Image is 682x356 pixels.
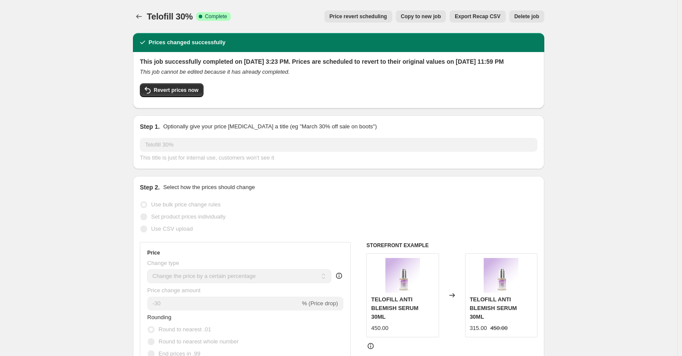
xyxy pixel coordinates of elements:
[371,324,388,333] div: 450.00
[330,13,387,20] span: Price revert scheduling
[140,122,160,131] h2: Step 1.
[366,242,537,249] h6: STOREFRONT EXAMPLE
[385,258,420,293] img: Telofill_Anti-Blemish_Serum_80x.jpg
[205,13,227,20] span: Complete
[371,296,418,320] span: TELOFILL ANTI BLEMISH SERUM 30ML
[302,300,338,307] span: % (Price drop)
[324,10,392,23] button: Price revert scheduling
[514,13,539,20] span: Delete job
[335,271,343,280] div: help
[149,38,226,47] h2: Prices changed successfully
[147,249,160,256] h3: Price
[396,10,446,23] button: Copy to new job
[490,324,507,333] strike: 450.00
[147,260,179,266] span: Change type
[470,296,517,320] span: TELOFILL ANTI BLEMISH SERUM 30ML
[151,225,193,232] span: Use CSV upload
[140,154,274,161] span: This title is just for internal use, customers won't see it
[151,213,226,220] span: Set product prices individually
[158,326,211,333] span: Round to nearest .01
[140,183,160,192] h2: Step 2.
[401,13,441,20] span: Copy to new job
[147,12,193,21] span: Telofill 30%
[163,183,255,192] p: Select how the prices should change
[140,57,537,66] h2: This job successfully completed on [DATE] 3:23 PM. Prices are scheduled to revert to their origin...
[147,314,171,320] span: Rounding
[449,10,505,23] button: Export Recap CSV
[154,87,198,94] span: Revert prices now
[151,201,220,208] span: Use bulk price change rules
[133,10,145,23] button: Price change jobs
[158,338,239,345] span: Round to nearest whole number
[470,324,487,333] div: 315.00
[147,287,200,294] span: Price change amount
[140,69,290,75] i: This job cannot be edited because it has already completed.
[455,13,500,20] span: Export Recap CSV
[140,138,537,152] input: 30% off holiday sale
[140,83,204,97] button: Revert prices now
[484,258,518,293] img: Telofill_Anti-Blemish_Serum_80x.jpg
[509,10,544,23] button: Delete job
[163,122,377,131] p: Optionally give your price [MEDICAL_DATA] a title (eg "March 30% off sale on boots")
[147,297,300,310] input: -15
